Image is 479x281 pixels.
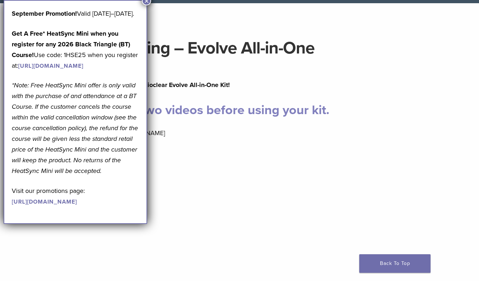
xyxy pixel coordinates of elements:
[25,102,329,118] mark: Please watch these two videos before using your kit.
[359,254,431,273] a: Back To Top
[12,10,77,17] b: September Promotion!
[12,8,139,19] p: Valid [DATE]–[DATE].
[18,62,83,70] a: [URL][DOMAIN_NAME]
[25,40,454,57] h1: Mandatory Viewing – Evolve All-in-One
[25,128,454,138] p: Injected Molded Class II Step-by-[PERSON_NAME]
[12,81,138,175] em: *Note: Free HeatSync Mini offer is only valid with the purchase of and attendance at a BT Course....
[12,30,130,59] strong: Get A Free* HeatSync Mini when you register for any 2026 Black Triangle (BT) Course!
[12,28,139,71] p: Use code: 1HSE25 when you register at:
[12,185,139,207] p: Visit our promotions page:
[12,198,77,205] a: [URL][DOMAIN_NAME]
